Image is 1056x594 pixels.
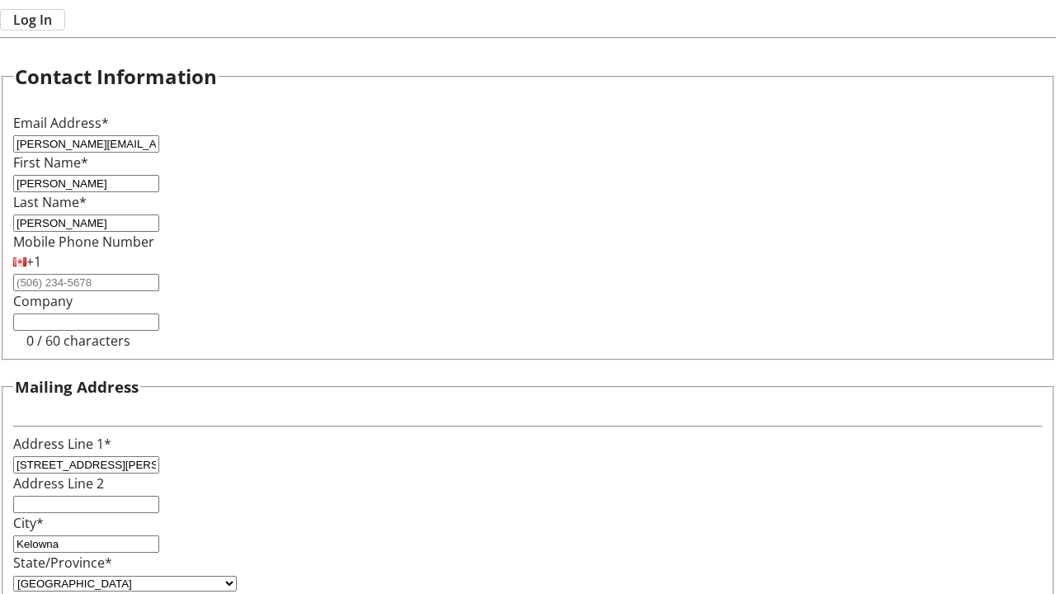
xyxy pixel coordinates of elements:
[13,10,52,30] span: Log In
[13,435,111,453] label: Address Line 1*
[15,62,217,92] h2: Contact Information
[15,375,139,398] h3: Mailing Address
[13,514,44,532] label: City*
[13,114,109,132] label: Email Address*
[26,332,130,350] tr-character-limit: 0 / 60 characters
[13,456,159,474] input: Address
[13,474,104,493] label: Address Line 2
[13,554,112,572] label: State/Province*
[13,193,87,211] label: Last Name*
[13,292,73,310] label: Company
[13,535,159,553] input: City
[13,233,154,251] label: Mobile Phone Number
[13,153,88,172] label: First Name*
[13,274,159,291] input: (506) 234-5678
